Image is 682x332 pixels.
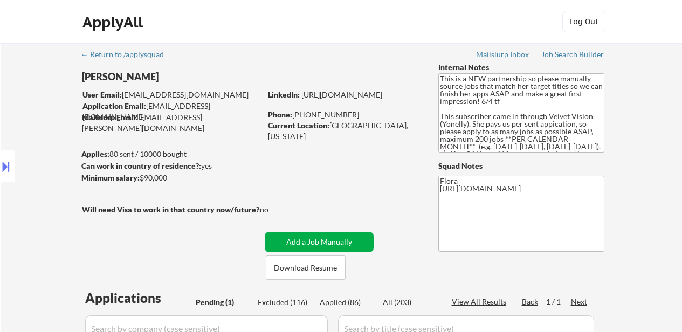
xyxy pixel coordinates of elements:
[541,50,604,61] a: Job Search Builder
[522,296,539,307] div: Back
[266,255,346,280] button: Download Resume
[438,161,604,171] div: Squad Notes
[476,51,530,58] div: Mailslurp Inbox
[196,297,250,308] div: Pending (1)
[268,109,421,120] div: [PHONE_NUMBER]
[320,297,374,308] div: Applied (86)
[81,51,174,58] div: ← Return to /applysquad
[258,297,312,308] div: Excluded (116)
[476,50,530,61] a: Mailslurp Inbox
[268,120,421,141] div: [GEOGRAPHIC_DATA], [US_STATE]
[268,90,300,99] strong: LinkedIn:
[301,90,382,99] a: [URL][DOMAIN_NAME]
[85,292,192,305] div: Applications
[546,296,571,307] div: 1 / 1
[268,121,329,130] strong: Current Location:
[265,232,374,252] button: Add a Job Manually
[383,297,437,308] div: All (203)
[571,296,588,307] div: Next
[268,110,292,119] strong: Phone:
[452,296,509,307] div: View All Results
[438,62,604,73] div: Internal Notes
[81,50,174,61] a: ← Return to /applysquad
[562,11,605,32] button: Log Out
[82,13,146,31] div: ApplyAll
[541,51,604,58] div: Job Search Builder
[260,204,291,215] div: no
